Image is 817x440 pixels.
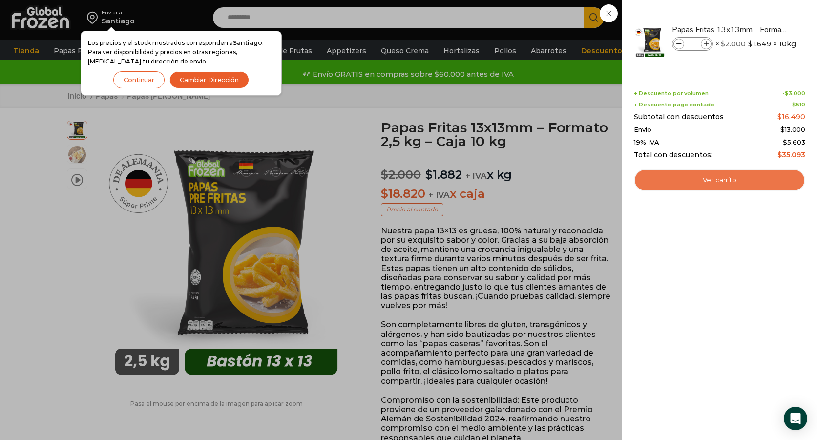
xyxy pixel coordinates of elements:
[634,169,805,191] a: Ver carrito
[721,40,725,48] span: $
[634,90,709,97] span: + Descuento por volumen
[785,90,805,97] bdi: 3.000
[783,138,787,146] span: $
[792,101,796,108] span: $
[783,138,805,146] span: 5.603
[790,102,805,108] span: -
[113,71,165,88] button: Continuar
[780,126,785,133] span: $
[777,112,782,121] span: $
[748,39,771,49] bdi: 1.649
[792,101,805,108] bdi: 510
[715,37,796,51] span: × × 10kg
[634,102,714,108] span: + Descuento pago contado
[777,112,805,121] bdi: 16.490
[784,407,807,430] div: Open Intercom Messenger
[777,150,782,159] span: $
[777,150,805,159] bdi: 35.093
[634,126,651,134] span: Envío
[785,90,789,97] span: $
[672,24,788,35] a: Papas Fritas 13x13mm - Formato 2,5 kg - Caja 10 kg
[233,39,262,46] strong: Santiago
[88,38,274,66] p: Los precios y el stock mostrados corresponden a . Para ver disponibilidad y precios en otras regi...
[780,126,805,133] bdi: 13.000
[169,71,249,88] button: Cambiar Dirección
[748,39,753,49] span: $
[721,40,746,48] bdi: 2.000
[634,151,712,159] span: Total con descuentos:
[634,113,724,121] span: Subtotal con descuentos
[782,90,805,97] span: -
[685,39,700,49] input: Product quantity
[634,139,659,147] span: 19% IVA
